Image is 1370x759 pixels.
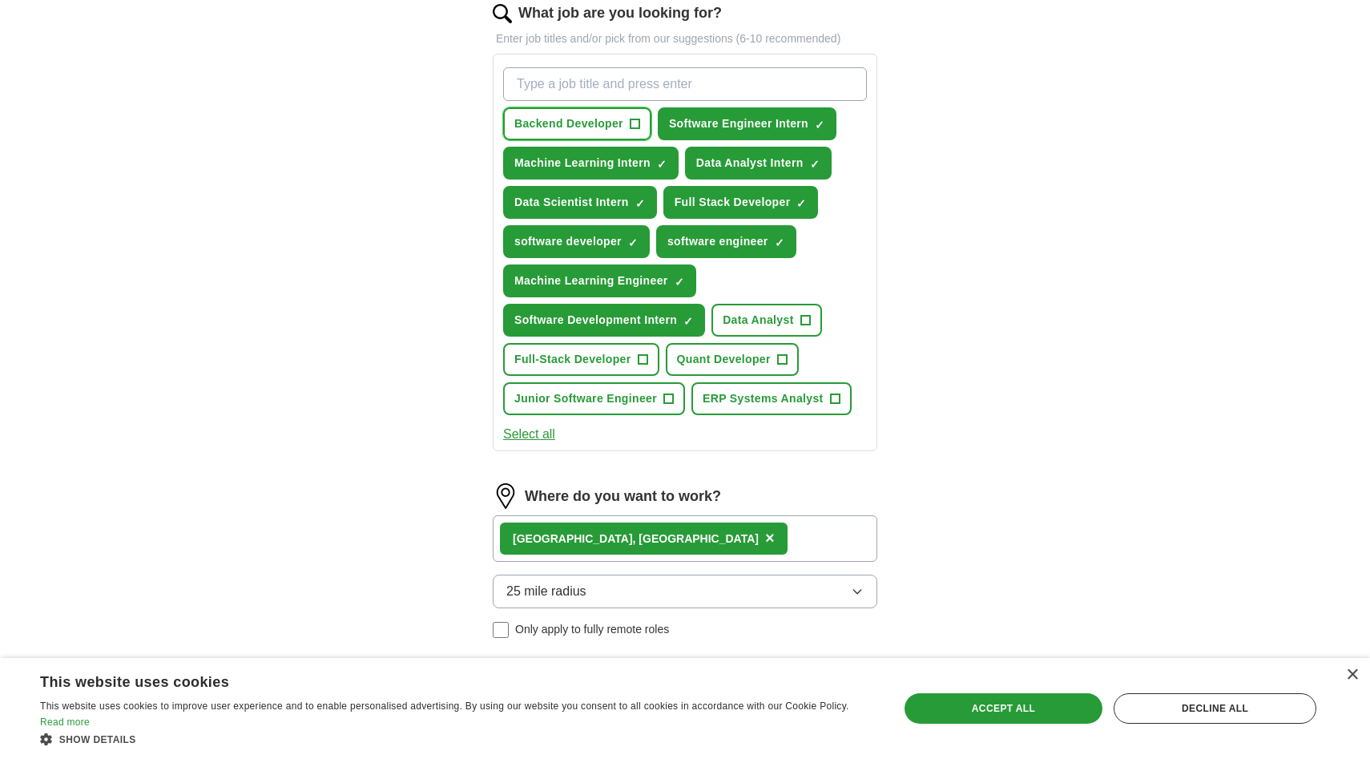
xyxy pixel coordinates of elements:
span: × [765,529,775,547]
button: 25 mile radius [493,575,877,608]
span: ✓ [628,236,638,249]
span: ✓ [775,236,784,249]
span: ✓ [683,315,693,328]
button: Machine Learning Intern✓ [503,147,679,180]
span: Machine Learning Engineer [514,273,668,289]
span: ✓ [796,197,806,210]
span: Backend Developer [514,115,623,132]
span: ✓ [815,119,824,131]
p: Enter job titles and/or pick from our suggestions (6-10 recommended) [493,30,877,47]
div: [GEOGRAPHIC_DATA], [GEOGRAPHIC_DATA] [513,531,759,547]
label: Where do you want to work? [525,486,721,507]
span: Machine Learning Intern [514,155,651,172]
span: ✓ [635,197,645,210]
button: Junior Software Engineer [503,382,685,415]
div: Accept all [905,693,1102,724]
span: ERP Systems Analyst [703,390,824,407]
button: software developer✓ [503,225,650,258]
button: Data Analyst Intern✓ [685,147,832,180]
span: software developer [514,233,622,250]
button: Select all [503,425,555,444]
button: Data Analyst [711,304,822,337]
button: Quant Developer [666,343,799,376]
button: Backend Developer [503,107,651,140]
button: Full-Stack Developer [503,343,659,376]
img: location.png [493,483,518,509]
button: software engineer✓ [656,225,796,258]
span: ✓ [675,276,684,289]
div: This website uses cookies [40,668,833,692]
span: Only apply to fully remote roles [515,621,669,638]
button: ERP Systems Analyst [691,382,852,415]
button: Data Scientist Intern✓ [503,186,657,219]
span: ✓ [657,158,667,171]
span: Full Stack Developer [675,194,791,211]
span: Full-Stack Developer [514,351,631,368]
span: Data Analyst [723,312,794,329]
button: × [765,527,775,551]
img: search.png [493,4,512,23]
span: Junior Software Engineer [514,390,657,407]
div: Show details [40,731,873,747]
input: Only apply to fully remote roles [493,622,509,638]
a: Read more, opens a new window [40,717,90,728]
button: Machine Learning Engineer✓ [503,264,696,297]
label: What job are you looking for? [518,2,722,24]
input: Type a job title and press enter [503,67,867,101]
span: ✓ [810,158,820,171]
button: Full Stack Developer✓ [663,186,819,219]
span: 25 mile radius [506,582,586,601]
div: Close [1346,669,1358,681]
span: software engineer [667,233,768,250]
button: Software Development Intern✓ [503,304,705,337]
span: This website uses cookies to improve user experience and to enable personalised advertising. By u... [40,700,849,712]
span: Software Development Intern [514,312,677,329]
span: Software Engineer Intern [669,115,808,132]
div: Decline all [1114,693,1316,724]
span: Data Scientist Intern [514,194,629,211]
span: Show details [59,734,136,745]
span: Data Analyst Intern [696,155,804,172]
button: Software Engineer Intern✓ [658,107,836,140]
span: Quant Developer [677,351,771,368]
